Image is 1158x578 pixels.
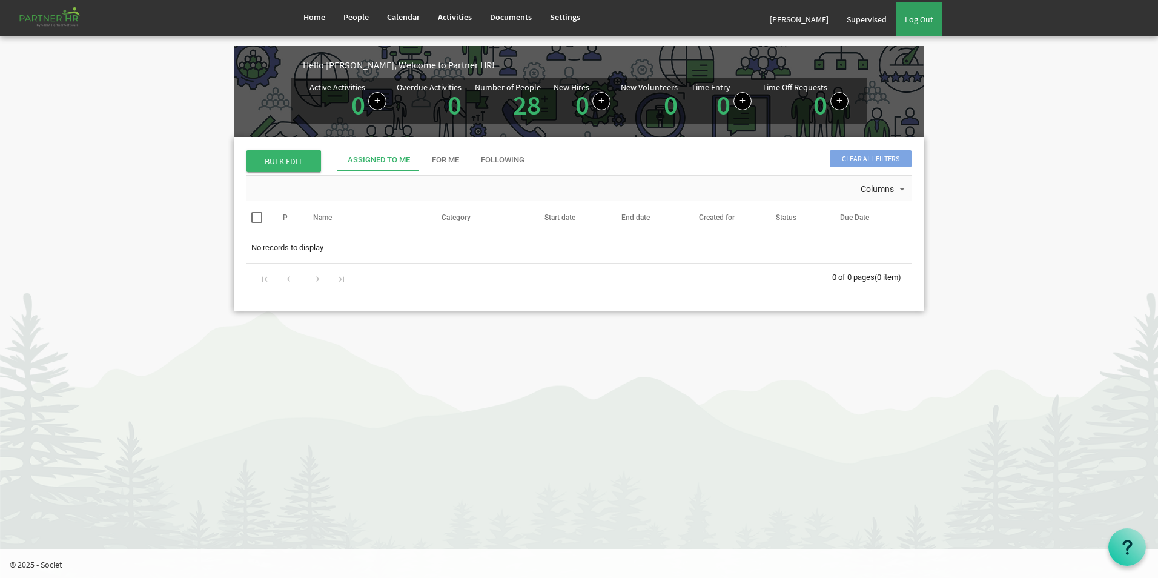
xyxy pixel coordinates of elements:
span: Status [776,213,796,222]
div: New Hires [554,83,589,91]
div: Total number of active people in Partner HR [475,83,544,119]
span: Name [313,213,332,222]
a: 0 [448,88,462,122]
div: Go to previous page [280,270,297,287]
div: People hired in the last 7 days [554,83,610,119]
span: Home [303,12,325,22]
div: Go to last page [333,270,349,287]
span: Settings [550,12,580,22]
div: Time Entry [691,83,730,91]
span: BULK EDIT [246,150,321,172]
div: Columns [858,176,910,201]
span: Documents [490,12,532,22]
div: Assigned To Me [348,154,410,166]
span: Due Date [840,213,869,222]
div: Number of People [475,83,541,91]
a: 28 [513,88,541,122]
a: 0 [351,88,365,122]
div: Number of active Activities in Partner HR [309,83,386,119]
span: People [343,12,369,22]
p: © 2025 - Societ [10,559,1158,571]
div: Volunteer hired in the last 7 days [621,83,681,119]
a: 0 [664,88,678,122]
div: tab-header [337,149,1003,171]
a: 0 [716,88,730,122]
a: Create a new time off request [830,92,849,110]
div: Overdue Activities [397,83,462,91]
div: 0 of 0 pages (0 item) [832,264,912,289]
button: Columns [858,182,910,198]
a: Supervised [838,2,896,36]
div: Following [481,154,524,166]
a: 0 [813,88,827,122]
a: Add new person to Partner HR [592,92,610,110]
div: Active Activities [309,83,365,91]
div: Number of Time Entries [691,83,752,119]
span: P [283,213,288,222]
span: Supervised [847,14,887,25]
span: Calendar [387,12,420,22]
span: Category [442,213,471,222]
a: Log Out [896,2,942,36]
a: 0 [575,88,589,122]
a: Create a new Activity [368,92,386,110]
div: Number of active time off requests [762,83,849,119]
span: Created for [699,213,735,222]
div: Go to first page [257,270,273,287]
div: Go to next page [309,270,326,287]
span: Activities [438,12,472,22]
div: Time Off Requests [762,83,827,91]
div: For Me [432,154,459,166]
div: Hello [PERSON_NAME], Welcome to Partner HR! [303,58,924,72]
span: Clear all filters [830,150,912,167]
span: (0 item) [875,273,901,282]
span: Columns [859,182,895,197]
span: 0 of 0 pages [832,273,875,282]
span: Start date [544,213,575,222]
td: No records to display [246,236,912,259]
a: [PERSON_NAME] [761,2,838,36]
span: End date [621,213,650,222]
div: Activities assigned to you for which the Due Date is passed [397,83,465,119]
a: Log hours [733,92,752,110]
div: New Volunteers [621,83,678,91]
